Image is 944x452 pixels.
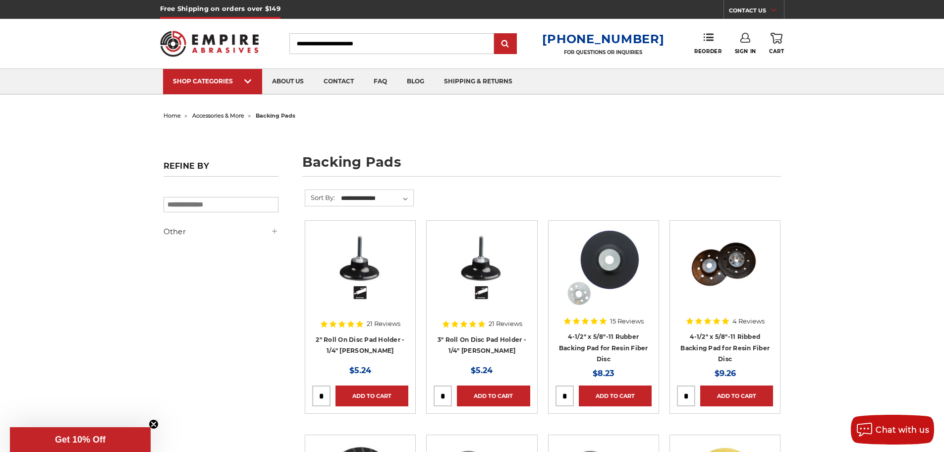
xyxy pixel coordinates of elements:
input: Submit [496,34,515,54]
span: 21 Reviews [489,321,522,327]
a: Quick view [569,258,638,277]
span: 15 Reviews [610,318,644,324]
div: SHOP CATEGORIES [173,77,252,85]
a: Cart [769,33,784,55]
span: Reorder [694,48,722,55]
a: Add to Cart [457,386,530,406]
a: Add to Cart [700,386,773,406]
span: Sign In [735,48,756,55]
span: $9.26 [715,369,736,378]
a: 4.5 inch ribbed thermo plastic resin fiber disc backing pad [677,228,773,324]
a: Quick view [326,258,394,277]
img: Empire Abrasives [160,24,259,63]
a: 4-1/2" Resin Fiber Disc Backing Pad Flexible Rubber [555,228,652,324]
a: accessories & more [192,112,244,119]
img: 4-1/2" Resin Fiber Disc Backing Pad Flexible Rubber [564,228,643,307]
select: Sort By: [339,191,413,206]
span: $8.23 [593,369,614,378]
h5: Other [164,226,278,238]
img: 3" Roll On Disc Pad Holder - 1/4" Shank [442,228,521,307]
button: Close teaser [149,419,159,429]
span: 21 Reviews [367,321,400,327]
h1: backing pads [302,155,781,177]
a: 4-1/2" x 5/8"-11 Ribbed Backing Pad for Resin Fiber Disc [680,333,770,363]
img: 2" Roll On Disc Pad Holder - 1/4" Shank [321,228,400,307]
a: Quick view [447,258,516,277]
span: backing pads [256,112,295,119]
a: 3" Roll On Disc Pad Holder - 1/4" Shank [434,228,530,324]
a: 4-1/2" x 5/8"-11 Rubber Backing Pad for Resin Fiber Disc [559,333,648,363]
label: Sort By: [305,190,335,205]
span: 4 Reviews [732,318,765,324]
a: Quick view [691,258,759,277]
span: Chat with us [876,425,929,435]
span: $5.24 [471,366,493,375]
a: faq [364,69,397,94]
a: 2" Roll On Disc Pad Holder - 1/4" Shank [312,228,408,324]
span: Cart [769,48,784,55]
a: [PHONE_NUMBER] [542,32,664,46]
a: CONTACT US [729,5,784,19]
a: contact [314,69,364,94]
a: Add to Cart [579,386,652,406]
a: 2" Roll On Disc Pad Holder - 1/4" [PERSON_NAME] [316,336,404,355]
span: Get 10% Off [55,435,106,445]
div: Get 10% OffClose teaser [10,427,151,452]
h5: Refine by [164,161,278,177]
a: Add to Cart [335,386,408,406]
img: 4.5 inch ribbed thermo plastic resin fiber disc backing pad [685,228,765,307]
a: shipping & returns [434,69,522,94]
a: about us [262,69,314,94]
p: FOR QUESTIONS OR INQUIRIES [542,49,664,56]
a: Reorder [694,33,722,54]
span: $5.24 [349,366,371,375]
button: Chat with us [851,415,934,445]
a: blog [397,69,434,94]
a: home [164,112,181,119]
a: 3" Roll On Disc Pad Holder - 1/4" [PERSON_NAME] [438,336,526,355]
